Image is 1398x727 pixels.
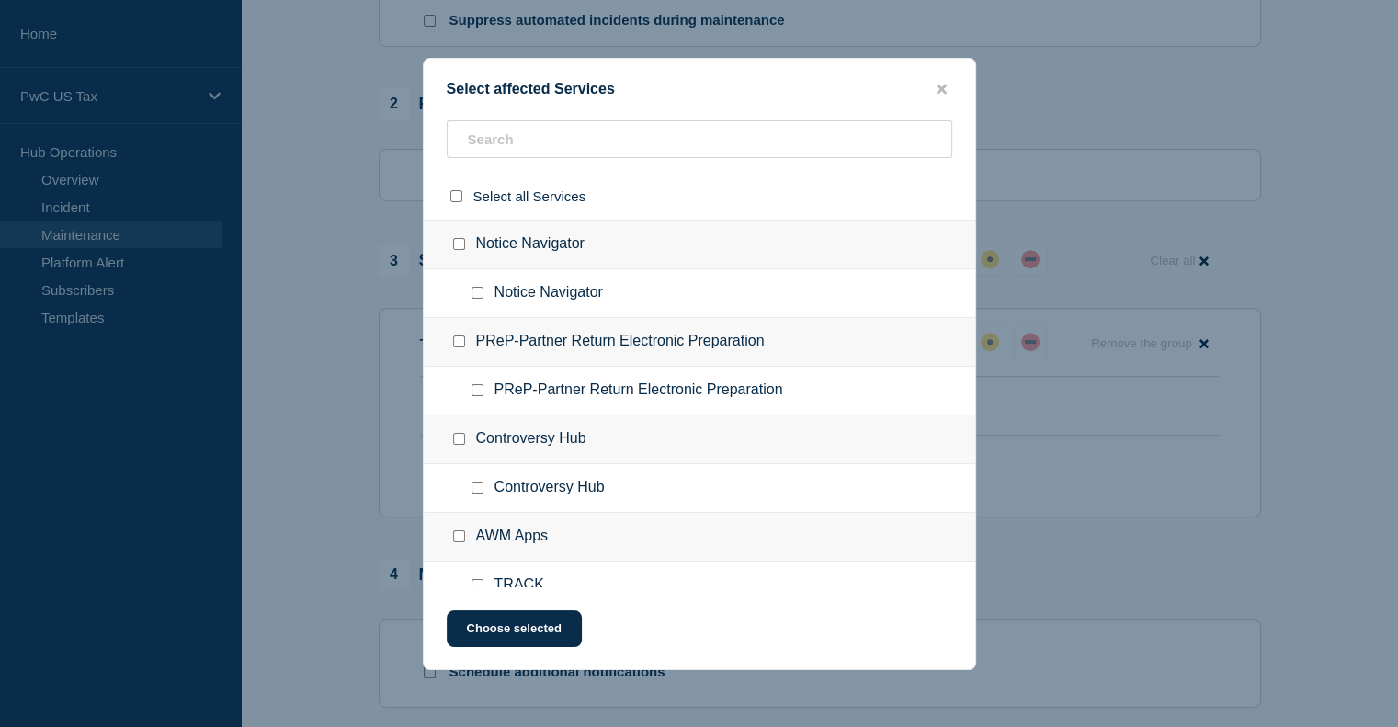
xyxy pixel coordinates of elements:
[472,384,483,396] input: PReP-Partner Return Electronic Preparation checkbox
[472,482,483,494] input: Controversy Hub checkbox
[494,284,603,302] span: Notice Navigator
[424,220,975,269] div: Notice Navigator
[494,381,783,400] span: PReP-Partner Return Electronic Preparation
[453,530,465,542] input: AWM Apps checkbox
[447,610,582,647] button: Choose selected
[472,579,483,591] input: TRACK checkbox
[472,287,483,299] input: Notice Navigator checkbox
[453,238,465,250] input: Notice Navigator checkbox
[424,513,975,562] div: AWM Apps
[424,318,975,367] div: PReP-Partner Return Electronic Preparation
[494,479,605,497] span: Controversy Hub
[424,81,975,98] div: Select affected Services
[494,576,544,595] span: TRACK
[450,190,462,202] input: select all checkbox
[453,335,465,347] input: PReP-Partner Return Electronic Preparation checkbox
[931,81,952,98] button: close button
[453,433,465,445] input: Controversy Hub checkbox
[447,120,952,158] input: Search
[424,415,975,464] div: Controversy Hub
[473,188,586,204] span: Select all Services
